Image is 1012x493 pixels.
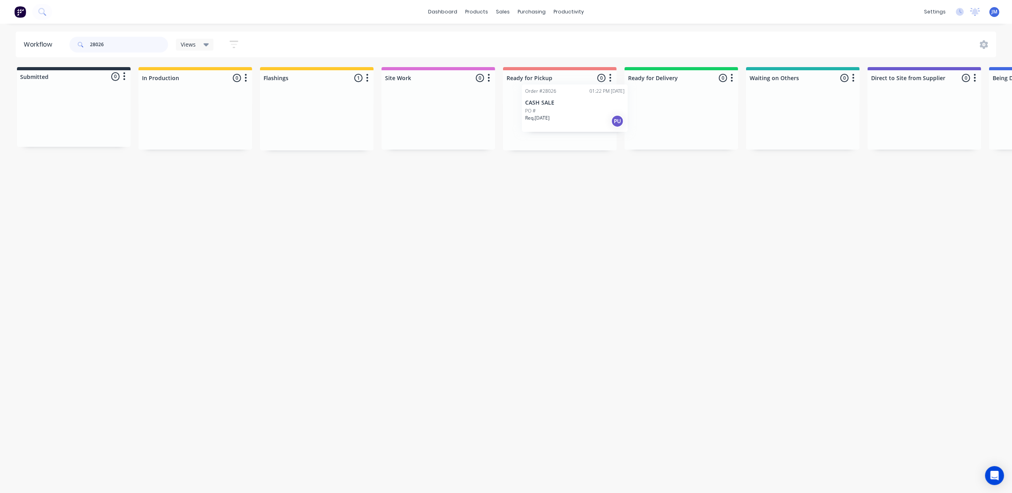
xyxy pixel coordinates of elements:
[750,74,827,82] input: Enter column name…
[920,6,950,18] div: settings
[719,74,727,82] span: 0
[991,8,997,15] span: JM
[871,74,949,82] input: Enter column name…
[985,466,1004,485] div: Open Intercom Messenger
[233,74,241,82] span: 0
[840,74,849,82] span: 0
[24,40,56,49] div: Workflow
[492,6,514,18] div: sales
[111,72,120,81] span: 0
[507,74,584,82] input: Enter column name…
[385,74,463,82] input: Enter column name…
[461,6,492,18] div: products
[264,74,341,82] input: Enter column name…
[90,37,168,52] input: Search for orders...
[424,6,461,18] a: dashboard
[962,74,970,82] span: 0
[514,6,550,18] div: purchasing
[354,74,363,82] span: 1
[476,74,484,82] span: 0
[19,73,49,81] div: Submitted
[14,6,26,18] img: Factory
[181,40,196,49] span: Views
[628,74,706,82] input: Enter column name…
[550,6,588,18] div: productivity
[142,74,220,82] input: Enter column name…
[597,74,606,82] span: 0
